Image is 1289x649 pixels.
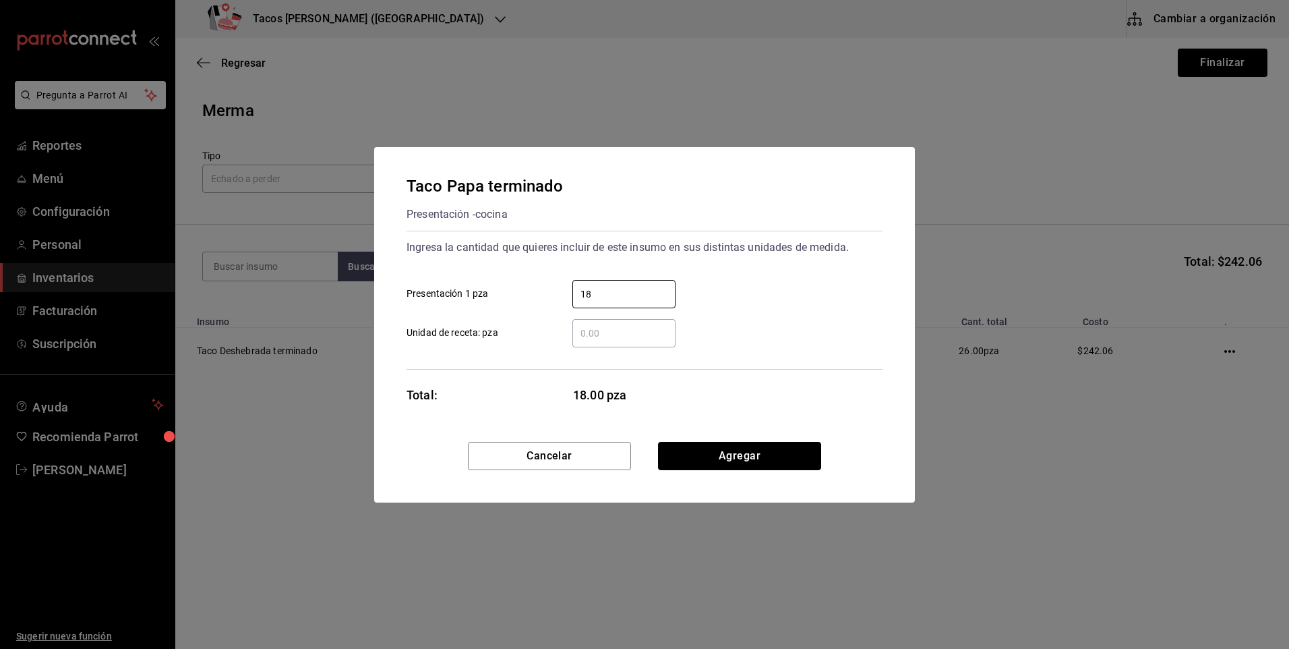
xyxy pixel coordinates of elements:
div: Total: [407,386,438,404]
button: Agregar [658,442,821,470]
span: 18.00 pza [573,386,676,404]
div: Taco Papa terminado [407,174,564,198]
span: Presentación 1 pza [407,287,488,301]
input: Presentación 1 pza [572,286,676,302]
div: Ingresa la cantidad que quieres incluir de este insumo en sus distintas unidades de medida. [407,237,882,258]
div: Presentación - cocina [407,204,564,225]
span: Unidad de receta: pza [407,326,498,340]
button: Cancelar [468,442,631,470]
input: Unidad de receta: pza [572,325,676,341]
